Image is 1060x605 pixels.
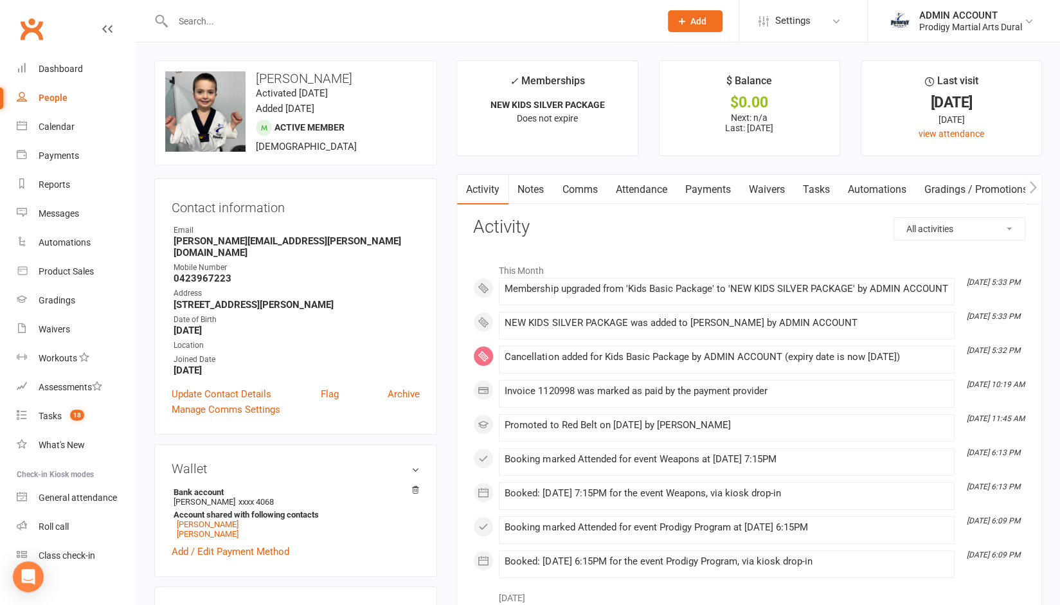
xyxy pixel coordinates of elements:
div: Joined Date [174,354,420,366]
strong: 0423967223 [174,273,420,284]
div: What's New [39,440,85,450]
div: Booking marked Attended for event Prodigy Program at [DATE] 6:15PM [505,522,949,533]
a: [PERSON_NAME] [177,519,238,529]
a: Product Sales [17,257,136,286]
a: [PERSON_NAME] [177,529,238,539]
div: Open Intercom Messenger [13,561,44,592]
a: What's New [17,431,136,460]
i: ✓ [510,75,518,87]
div: Mobile Number [174,262,420,274]
a: Add / Edit Payment Method [172,544,289,559]
li: [DATE] [473,584,1025,605]
div: Payments [39,150,79,161]
a: Automations [838,175,915,204]
div: NEW KIDS SILVER PACKAGE was added to [PERSON_NAME] by ADMIN ACCOUNT [505,318,949,329]
div: Workouts [39,353,77,363]
div: Booking marked Attended for event Weapons at [DATE] 7:15PM [505,454,949,465]
a: Activity [457,175,508,204]
h3: Wallet [172,462,420,476]
li: [PERSON_NAME] [172,485,420,541]
span: xxxx 4068 [238,497,274,507]
a: General attendance kiosk mode [17,483,136,512]
div: Memberships [510,73,585,96]
div: Gradings [39,295,75,305]
div: Calendar [39,122,75,132]
img: thumb_image1686208220.png [887,8,913,34]
a: Automations [17,228,136,257]
div: Prodigy Martial Arts Dural [919,21,1022,33]
a: Reports [17,170,136,199]
h3: [PERSON_NAME] [165,71,426,86]
input: Search... [169,12,651,30]
a: Payments [17,141,136,170]
div: Promoted to Red Belt on [DATE] by [PERSON_NAME] [505,420,949,431]
li: This Month [473,257,1025,278]
i: [DATE] 10:19 AM [967,380,1025,389]
a: Clubworx [15,13,48,45]
a: Comms [553,175,606,204]
a: Assessments [17,373,136,402]
div: Dashboard [39,64,83,74]
strong: [DATE] [174,365,420,376]
i: [DATE] 5:32 PM [967,346,1020,355]
div: $0.00 [671,96,828,109]
a: Tasks [793,175,838,204]
a: Attendance [606,175,676,204]
a: Flag [321,386,339,402]
div: Assessments [39,382,102,392]
div: Email [174,224,420,237]
span: 18 [70,410,84,420]
a: Workouts [17,344,136,373]
div: Location [174,339,420,352]
div: Reports [39,179,70,190]
div: Automations [39,237,91,248]
i: [DATE] 5:33 PM [967,278,1020,287]
i: [DATE] 11:45 AM [967,414,1025,423]
a: Gradings [17,286,136,315]
div: Cancellation added for Kids Basic Package by ADMIN ACCOUNT (expiry date is now [DATE]) [505,352,949,363]
h3: Contact information [172,195,420,215]
div: Booked: [DATE] 6:15PM for the event Prodigy Program, via kiosk drop-in [505,556,949,567]
div: People [39,93,67,103]
span: [DEMOGRAPHIC_DATA] [256,141,357,152]
a: Waivers [17,315,136,344]
span: Does not expire [517,113,578,123]
a: Gradings / Promotions [915,175,1036,204]
a: Update Contact Details [172,386,271,402]
i: [DATE] 6:09 PM [967,516,1020,525]
button: Add [668,10,723,32]
a: Waivers [739,175,793,204]
strong: [DATE] [174,325,420,336]
div: Address [174,287,420,300]
a: Dashboard [17,55,136,84]
div: Tasks [39,411,62,421]
h3: Activity [473,217,1025,237]
i: [DATE] 6:09 PM [967,550,1020,559]
div: [DATE] [873,113,1030,127]
img: image1693978533.png [165,71,246,152]
i: [DATE] 6:13 PM [967,448,1020,457]
a: view attendance [919,129,984,139]
div: Product Sales [39,266,94,276]
div: [DATE] [873,96,1030,109]
div: Booked: [DATE] 7:15PM for the event Weapons, via kiosk drop-in [505,488,949,499]
i: [DATE] 6:13 PM [967,482,1020,491]
span: Settings [775,6,811,35]
div: Messages [39,208,79,219]
strong: [PERSON_NAME][EMAIL_ADDRESS][PERSON_NAME][DOMAIN_NAME] [174,235,420,258]
div: ADMIN ACCOUNT [919,10,1022,21]
div: Date of Birth [174,314,420,326]
a: Tasks 18 [17,402,136,431]
time: Activated [DATE] [256,87,328,99]
div: Membership upgraded from 'Kids Basic Package' to 'NEW KIDS SILVER PACKAGE' by ADMIN ACCOUNT [505,284,949,294]
div: Last visit [924,73,978,96]
strong: [STREET_ADDRESS][PERSON_NAME] [174,299,420,311]
strong: NEW KIDS SILVER PACKAGE [490,100,604,110]
a: Manage Comms Settings [172,402,280,417]
span: Active member [274,122,345,132]
a: Class kiosk mode [17,541,136,570]
div: Invoice 1120998 was marked as paid by the payment provider [505,386,949,397]
a: Calendar [17,113,136,141]
time: Added [DATE] [256,103,314,114]
a: People [17,84,136,113]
